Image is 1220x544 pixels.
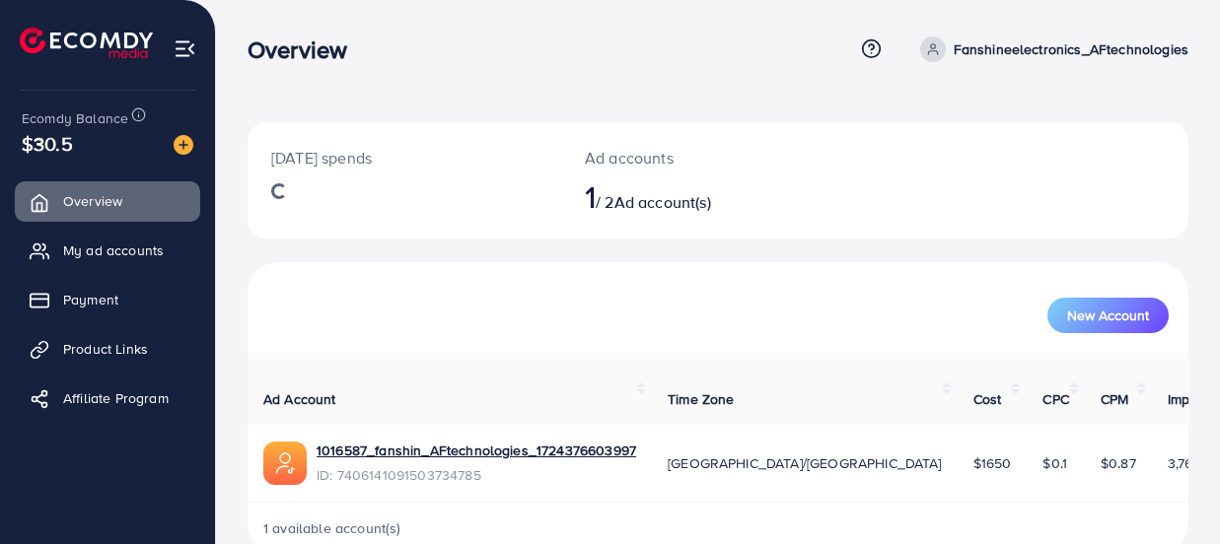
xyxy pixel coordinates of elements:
span: Affiliate Program [63,388,169,408]
span: Cost [973,389,1002,409]
span: Payment [63,290,118,309]
span: CPM [1101,389,1128,409]
span: $0.1 [1042,453,1067,473]
span: $0.87 [1101,453,1136,473]
button: New Account [1047,298,1169,333]
span: Product Links [63,339,148,359]
span: [GEOGRAPHIC_DATA]/[GEOGRAPHIC_DATA] [668,453,942,473]
span: 1 available account(s) [263,518,401,538]
span: 1 [585,173,596,219]
p: Ad accounts [585,146,773,170]
span: Ad Account [263,389,336,409]
span: Time Zone [668,389,734,409]
img: logo [20,28,153,58]
span: Ad account(s) [614,191,711,213]
span: $30.5 [22,129,73,158]
span: My ad accounts [63,240,164,260]
a: 1016587_fanshin_AFtechnologies_1724376603997 [317,441,636,460]
span: CPC [1042,389,1068,409]
img: menu [174,37,196,60]
span: New Account [1067,308,1149,322]
h3: Overview [248,35,363,64]
span: $1650 [973,453,1012,473]
a: Product Links [15,329,200,369]
a: Affiliate Program [15,378,200,418]
h2: / 2 [585,177,773,215]
p: [DATE] spends [271,146,538,170]
img: ic-ads-acc.e4c84228.svg [263,442,307,485]
a: Overview [15,181,200,221]
img: image [174,135,193,155]
span: ID: 7406141091503734785 [317,465,636,485]
a: My ad accounts [15,231,200,270]
span: Ecomdy Balance [22,108,128,128]
span: Overview [63,191,122,211]
a: Payment [15,280,200,319]
a: Fanshineelectronics_AFtechnologies [912,36,1188,62]
p: Fanshineelectronics_AFtechnologies [954,37,1188,61]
